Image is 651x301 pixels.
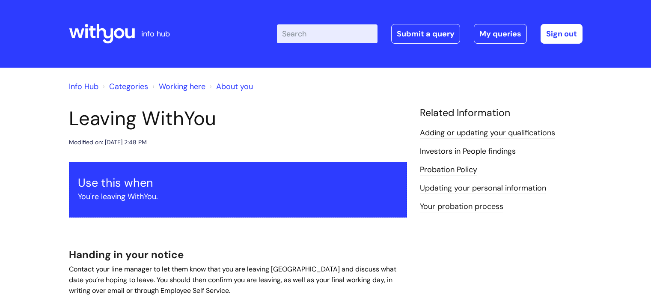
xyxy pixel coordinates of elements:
span: Handing in your notice [69,248,184,261]
a: Working here [159,81,205,92]
a: Adding or updating your qualifications [420,128,555,139]
p: info hub [141,27,170,41]
li: Working here [150,80,205,93]
a: About you [216,81,253,92]
a: Investors in People findings [420,146,516,157]
a: Categories [109,81,148,92]
h3: Use this when [78,176,398,190]
a: Sign out [541,24,583,44]
a: Info Hub [69,81,98,92]
span: Contact your line manager to let them know that you are leaving [GEOGRAPHIC_DATA] and discuss wha... [69,265,396,295]
div: Modified on: [DATE] 2:48 PM [69,137,147,148]
li: About you [208,80,253,93]
a: Submit a query [391,24,460,44]
a: My queries [474,24,527,44]
p: You're leaving WithYou. [78,190,398,203]
h4: Related Information [420,107,583,119]
input: Search [277,24,378,43]
a: Your probation process [420,201,503,212]
a: Probation Policy [420,164,477,176]
div: | - [277,24,583,44]
li: Solution home [101,80,148,93]
h1: Leaving WithYou [69,107,407,130]
a: Updating your personal information [420,183,546,194]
